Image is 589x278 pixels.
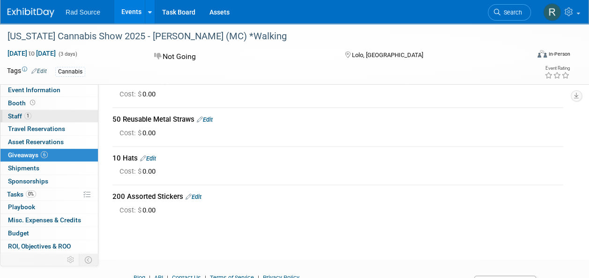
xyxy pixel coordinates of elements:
[0,162,98,175] a: Shipments
[8,86,60,94] span: Event Information
[55,67,85,77] div: Cannabis
[119,129,142,137] span: Cost: $
[8,242,71,250] span: ROI, Objectives & ROO
[488,4,531,21] a: Search
[8,138,64,146] span: Asset Reservations
[0,84,98,96] a: Event Information
[8,177,48,185] span: Sponsorships
[0,97,98,110] a: Booth
[112,115,563,124] div: 50 Reusable Metal Straws
[28,99,37,106] span: Booth not reserved yet
[0,123,98,135] a: Travel Reservations
[8,164,39,172] span: Shipments
[8,112,31,120] span: Staff
[27,50,36,57] span: to
[548,51,570,58] div: In-Person
[0,188,98,201] a: Tasks0%
[4,28,522,45] div: [US_STATE] Cannabis Show 2025 - [PERSON_NAME] (MC) *Walking
[197,116,213,123] a: Edit
[66,8,100,16] span: Rad Source
[151,49,330,65] div: Not Going
[112,192,563,202] div: 200 Assorted Stickers
[41,151,48,158] span: 6
[58,51,77,57] span: (3 days)
[0,227,98,240] a: Budget
[0,201,98,213] a: Playbook
[8,99,37,107] span: Booth
[0,214,98,227] a: Misc. Expenses & Credits
[24,112,31,119] span: 1
[8,229,29,237] span: Budget
[7,66,47,77] td: Tags
[119,90,142,98] span: Cost: $
[140,155,156,162] a: Edit
[500,9,522,16] span: Search
[543,3,561,21] img: Ruth Petitt
[7,8,54,17] img: ExhibitDay
[8,125,65,132] span: Travel Reservations
[119,129,159,137] span: 0.00
[488,49,570,63] div: Event Format
[544,66,570,71] div: Event Rating
[31,68,47,74] a: Edit
[7,190,36,198] span: Tasks
[537,50,547,58] img: Format-Inperson.png
[112,154,563,163] div: 10 Hats
[0,149,98,161] a: Giveaways6
[119,90,159,98] span: 0.00
[119,206,142,214] span: Cost: $
[0,240,98,253] a: ROI, Objectives & ROO
[8,151,48,159] span: Giveaways
[8,203,35,211] span: Playbook
[0,175,98,188] a: Sponsorships
[119,167,159,176] span: 0.00
[119,167,142,176] span: Cost: $
[119,206,159,214] span: 0.00
[79,254,98,266] td: Toggle Event Tabs
[0,110,98,123] a: Staff1
[26,190,36,198] span: 0%
[7,49,56,58] span: [DATE] [DATE]
[63,254,79,266] td: Personalize Event Tab Strip
[186,193,201,200] a: Edit
[0,136,98,148] a: Asset Reservations
[8,216,81,224] span: Misc. Expenses & Credits
[352,51,423,59] span: Lolo, [GEOGRAPHIC_DATA]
